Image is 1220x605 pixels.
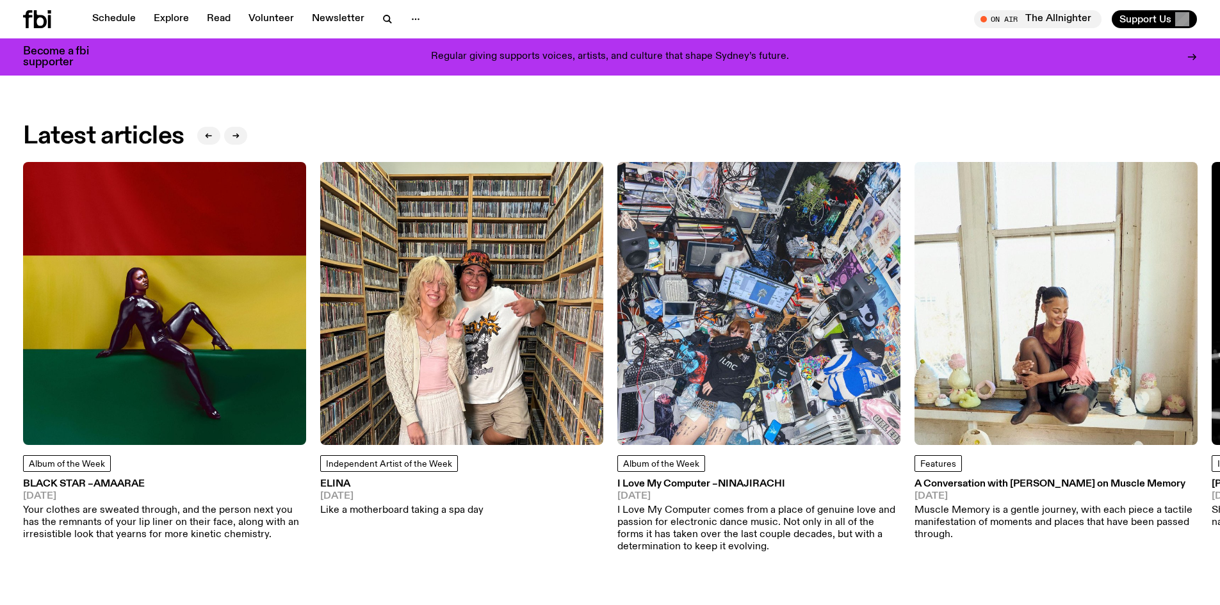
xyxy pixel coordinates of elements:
[920,460,956,469] span: Features
[431,51,789,63] p: Regular giving supports voices, artists, and culture that shape Sydney’s future.
[915,480,1198,541] a: A Conversation with [PERSON_NAME] on Muscle Memory[DATE]Muscle Memory is a gentle journey, with e...
[199,10,238,28] a: Read
[320,455,458,472] a: Independent Artist of the Week
[915,455,962,472] a: Features
[617,492,900,501] span: [DATE]
[85,10,143,28] a: Schedule
[23,125,184,148] h2: Latest articles
[23,504,306,542] p: Your clothes are sweated through, and the person next you has the remnants of your lip liner on t...
[1112,10,1197,28] button: Support Us
[617,162,900,445] img: Ninajirachi covering her face, shot from above. she is in a croweded room packed full of laptops,...
[974,10,1102,28] button: On AirThe Allnighter
[320,480,484,517] a: ELINA[DATE]Like a motherboard taking a spa day
[23,492,306,501] span: [DATE]
[617,455,705,472] a: Album of the Week
[320,504,484,517] p: Like a motherboard taking a spa day
[1119,13,1171,25] span: Support Us
[617,504,900,554] p: I Love My Computer comes from a place of genuine love and passion for electronic dance music. Not...
[320,480,484,489] h3: ELINA
[23,480,306,489] h3: BLACK STAR –
[241,10,302,28] a: Volunteer
[326,460,452,469] span: Independent Artist of the Week
[29,460,105,469] span: Album of the Week
[718,479,785,489] span: Ninajirachi
[23,46,105,68] h3: Become a fbi supporter
[23,455,111,472] a: Album of the Week
[623,460,699,469] span: Album of the Week
[915,480,1198,489] h3: A Conversation with [PERSON_NAME] on Muscle Memory
[617,480,900,489] h3: I Love My Computer –
[320,492,484,501] span: [DATE]
[23,480,306,541] a: BLACK STAR –Amaarae[DATE]Your clothes are sweated through, and the person next you has the remnan...
[617,480,900,553] a: I Love My Computer –Ninajirachi[DATE]I Love My Computer comes from a place of genuine love and pa...
[915,492,1198,501] span: [DATE]
[915,504,1198,542] p: Muscle Memory is a gentle journey, with each piece a tactile manifestation of moments and places ...
[146,10,197,28] a: Explore
[94,479,145,489] span: Amaarae
[304,10,372,28] a: Newsletter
